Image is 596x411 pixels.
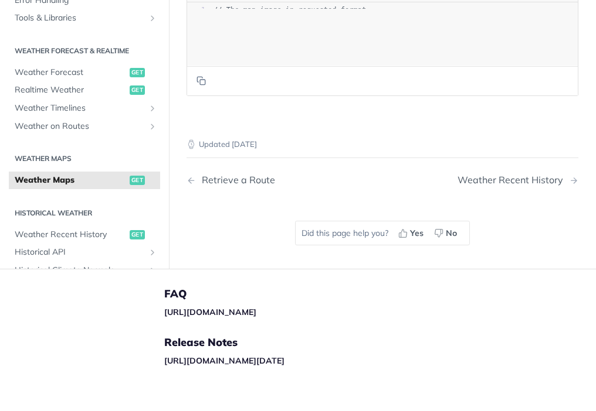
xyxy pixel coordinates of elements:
nav: Pagination Controls [187,163,578,197]
button: Yes [394,224,430,242]
h2: Historical Weather [9,208,160,218]
a: Weather TimelinesShow subpages for Weather Timelines [9,100,160,117]
div: Retrieve a Route [196,174,275,186]
h2: Weather Forecast & realtime [9,46,160,56]
div: Did this page help you? [295,221,470,245]
a: [URL][DOMAIN_NAME][DATE] [164,355,285,366]
a: Weather Mapsget [9,172,160,189]
a: Previous Page: Retrieve a Route [187,174,354,186]
span: Realtime Weather [15,85,127,97]
a: Weather Recent Historyget [9,226,160,244]
span: get [130,230,145,239]
a: [URL][DOMAIN_NAME] [164,307,256,317]
span: get [130,68,145,77]
button: Show subpages for Tools & Libraries [148,14,157,23]
button: No [430,224,463,242]
a: Next Page: Weather Recent History [458,174,578,186]
a: Historical APIShow subpages for Historical API [9,244,160,261]
button: Show subpages for Weather Timelines [148,104,157,113]
div: 1 [187,5,205,15]
span: Historical API [15,246,145,258]
button: Show subpages for Historical API [148,248,157,257]
span: get [130,176,145,185]
h5: FAQ [164,287,432,301]
p: Updated [DATE] [187,139,578,150]
span: // The map image in requested format [214,6,366,14]
span: Yes [410,227,424,239]
div: Weather Recent History [458,174,569,186]
span: get [130,86,145,95]
span: Weather Timelines [15,102,145,114]
button: Show subpages for Weather on Routes [148,122,157,131]
button: Copy to clipboard [193,72,209,90]
a: Weather Forecastget [9,64,160,81]
button: Show subpages for Historical Climate Normals [148,266,157,275]
span: Weather Forecast [15,67,127,78]
a: Realtime Weatherget [9,82,160,100]
span: Weather Recent History [15,229,127,241]
span: Tools & Libraries [15,13,145,25]
span: Weather on Routes [15,121,145,132]
h2: Weather Maps [9,153,160,164]
span: No [446,227,457,239]
a: Historical Climate NormalsShow subpages for Historical Climate Normals [9,262,160,279]
h5: Release Notes [164,335,432,350]
a: Tools & LibrariesShow subpages for Tools & Libraries [9,10,160,28]
span: Weather Maps [15,174,127,186]
a: Weather on RoutesShow subpages for Weather on Routes [9,118,160,135]
span: Historical Climate Normals [15,265,145,276]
